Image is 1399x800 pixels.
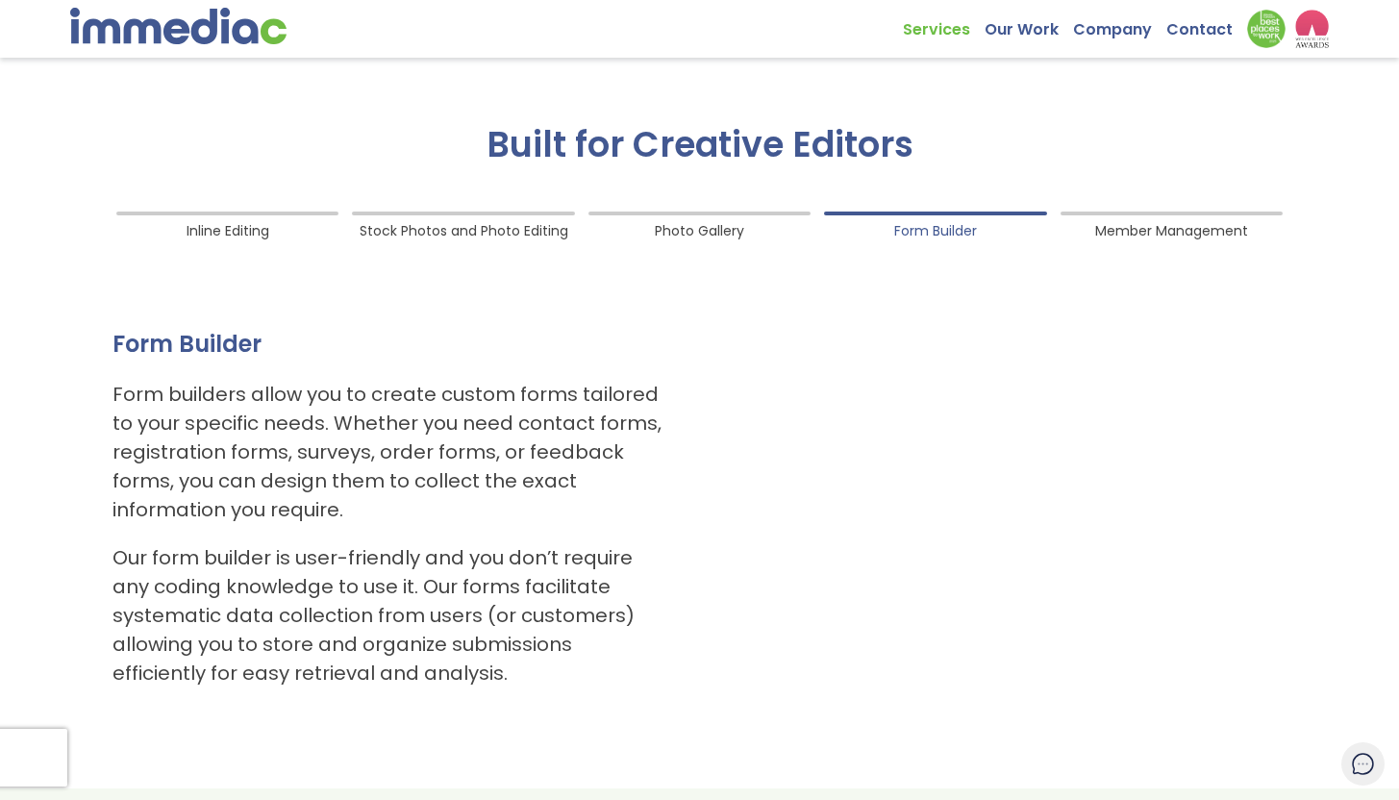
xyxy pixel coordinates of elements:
img: Down [1247,10,1286,48]
h2: Built for Creative Editors [98,126,1301,164]
a: Services [903,10,985,39]
span: Photo Gallery [655,213,744,239]
img: logo2_wea_nobg.webp [1295,10,1329,48]
a: Contact [1166,10,1247,39]
span: Member Management [1095,213,1248,239]
span: Form Builder [894,213,977,239]
span: Inline Editing [187,213,269,239]
img: immediac [70,8,287,44]
a: Our Work [985,10,1073,39]
a: Company [1073,10,1166,39]
span: Stock Photos and Photo Editing [360,213,568,239]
